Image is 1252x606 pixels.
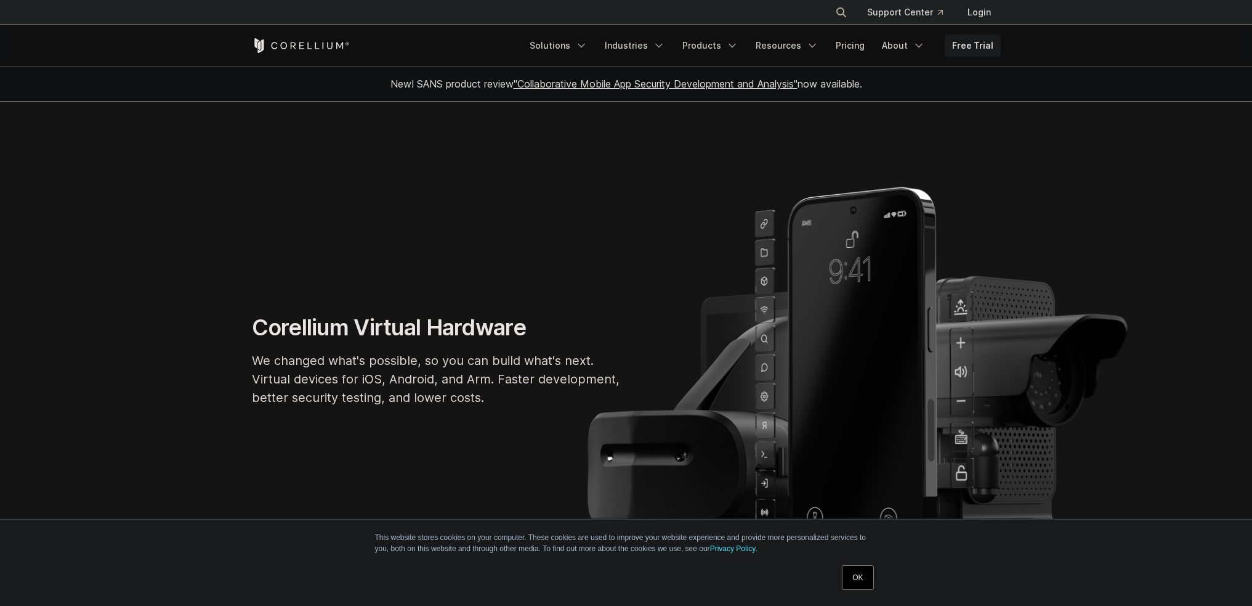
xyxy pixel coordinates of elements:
a: Products [675,35,746,57]
button: Search [830,1,852,23]
a: OK [842,565,873,590]
a: Pricing [828,35,872,57]
a: "Collaborative Mobile App Security Development and Analysis" [514,78,798,90]
p: We changed what's possible, so you can build what's next. Virtual devices for iOS, Android, and A... [252,351,621,407]
span: New! SANS product review now available. [390,78,862,90]
a: Support Center [857,1,953,23]
div: Navigation Menu [820,1,1001,23]
a: Corellium Home [252,38,350,53]
a: Resources [748,35,826,57]
p: This website stores cookies on your computer. These cookies are used to improve your website expe... [375,532,878,554]
a: Free Trial [945,35,1001,57]
a: Industries [597,35,672,57]
a: About [874,35,932,57]
a: Login [958,1,1001,23]
a: Solutions [522,35,595,57]
div: Navigation Menu [522,35,1001,57]
h1: Corellium Virtual Hardware [252,314,621,342]
a: Privacy Policy. [710,544,757,553]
